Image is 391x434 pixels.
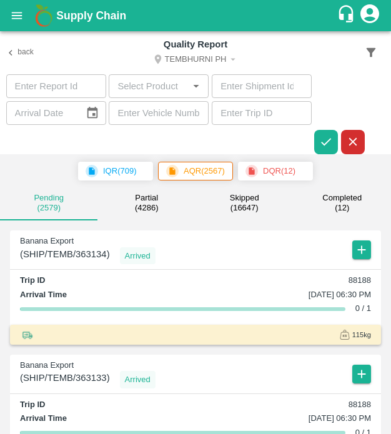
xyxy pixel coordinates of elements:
[81,101,104,125] button: Choose date
[20,360,156,372] p: Banana Export
[337,4,359,27] div: customer-support
[20,289,67,301] p: Arrival Time
[2,1,31,30] button: open drawer
[355,303,371,315] p: 0 / 1
[230,193,259,203] p: Skipped
[81,52,310,69] button: Select DC
[135,203,159,213] small: ( 4286 )
[81,36,310,52] h6: Quality Report
[34,193,64,203] p: Pending
[349,399,371,411] p: 88188
[212,74,312,98] input: Enter Shipment Id
[212,101,312,125] input: Enter Trip ID
[103,165,137,177] p: IQR ( 709 )
[31,3,56,28] img: logo
[20,371,110,388] span: ( SHIP/TEMB/363133 )
[20,327,35,342] img: truck
[352,329,371,340] span: 115 kg
[184,165,225,177] p: AQR ( 2567 )
[20,399,45,411] p: Trip ID
[309,289,371,301] p: [DATE] 06:30 PM
[6,74,106,98] input: Enter Report Id
[112,78,184,94] input: Select Product
[359,2,381,29] div: account of current user
[335,203,349,213] small: ( 12 )
[322,193,362,203] p: Completed
[135,193,158,203] p: Partial
[56,7,337,24] a: Supply Chain
[158,162,233,180] span: AQR(2567)
[120,371,156,388] div: Arrived
[6,101,76,125] input: Arrival Date
[20,247,110,265] span: ( SHIP/TEMB/363134 )
[20,275,45,287] p: Trip ID
[109,101,209,125] input: Enter Vehicle Number
[20,235,156,247] p: Banana Export
[78,162,153,180] span: IQR(709)
[37,203,61,213] small: ( 2579 )
[230,203,259,213] small: ( 16647 )
[188,78,204,94] button: Open
[20,413,67,425] p: Arrival Time
[263,165,295,177] p: DQR ( 12 )
[340,330,350,340] img: WeightIcon
[238,162,313,180] span: DQR(12)
[120,247,156,265] div: Arrived
[349,275,371,287] p: 88188
[56,9,126,22] b: Supply Chain
[309,413,371,425] p: [DATE] 06:30 PM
